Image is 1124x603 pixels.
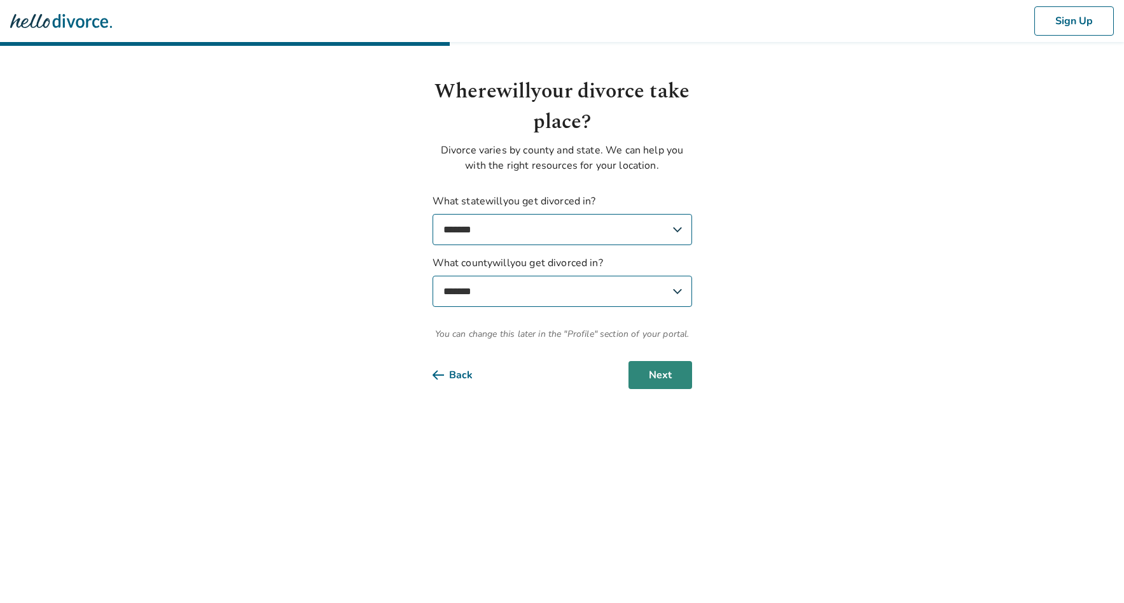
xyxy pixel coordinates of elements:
p: Divorce varies by county and state. We can help you with the right resources for your location. [433,143,692,173]
select: What countywillyou get divorced in? [433,276,692,307]
h1: Where will your divorce take place? [433,76,692,138]
iframe: Chat Widget [1060,542,1124,603]
button: Sign Up [1034,6,1114,36]
label: What county will you get divorced in? [433,255,692,307]
button: Next [628,361,692,389]
select: What statewillyou get divorced in? [433,214,692,245]
img: Hello Divorce Logo [10,8,112,34]
label: What state will you get divorced in? [433,194,692,245]
span: You can change this later in the "Profile" section of your portal. [433,327,692,341]
button: Back [433,361,493,389]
